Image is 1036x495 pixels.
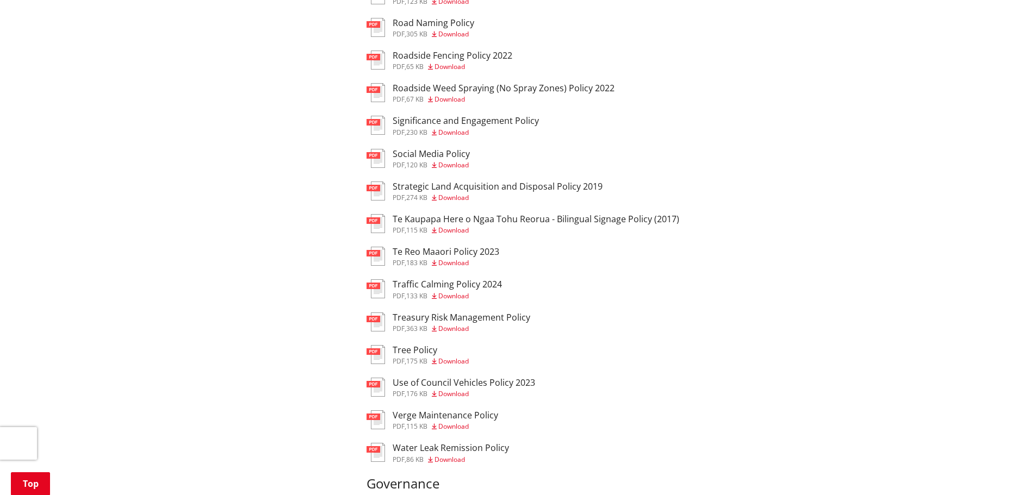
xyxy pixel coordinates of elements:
[393,160,405,170] span: pdf
[406,389,427,398] span: 176 KB
[393,422,405,431] span: pdf
[367,181,385,200] img: document-pdf.svg
[367,312,530,332] a: Treasury Risk Management Policy pdf,363 KB Download
[438,291,469,300] span: Download
[438,160,469,170] span: Download
[438,193,469,202] span: Download
[393,214,679,224] h3: Te Kaupapa Here o Ngaa Tohu Reorua - Bilingual Signage Policy (2017)
[393,423,498,430] div: ,
[393,258,405,267] span: pdf
[393,116,539,126] h3: Significance and Engagement Policy
[393,29,405,39] span: pdf
[367,345,469,365] a: Tree Policy pdf,175 KB Download
[393,279,502,290] h3: Traffic Calming Policy 2024
[406,291,427,300] span: 133 KB
[438,29,469,39] span: Download
[367,410,498,430] a: Verge Maintenance Policy pdf,115 KB Download
[406,95,424,104] span: 67 KB
[367,443,509,462] a: Water Leak Remission Policy pdf,86 KB Download
[406,62,424,71] span: 65 KB
[435,95,465,104] span: Download
[393,345,469,355] h3: Tree Policy
[367,378,385,397] img: document-pdf.svg
[435,455,465,464] span: Download
[406,324,427,333] span: 363 KB
[367,116,539,135] a: Significance and Engagement Policy pdf,230 KB Download
[393,51,512,61] h3: Roadside Fencing Policy 2022
[367,83,385,102] img: document-pdf.svg
[367,214,679,234] a: Te Kaupapa Here o Ngaa Tohu Reorua - Bilingual Signage Policy (2017) pdf,115 KB Download
[393,31,474,37] div: ,
[435,62,465,71] span: Download
[393,293,502,299] div: ,
[393,443,509,453] h3: Water Leak Remission Policy
[393,64,512,70] div: ,
[393,83,615,93] h3: Roadside Weed Spraying (No Spray Zones) Policy 2022
[367,410,385,429] img: document-pdf.svg
[393,18,474,28] h3: Road Naming Policy
[393,193,405,202] span: pdf
[367,279,502,299] a: Traffic Calming Policy 2024 pdf,133 KB Download
[367,149,470,168] a: Social Media Policy pdf,120 KB Download
[393,391,535,397] div: ,
[367,247,385,266] img: document-pdf.svg
[393,225,405,235] span: pdf
[406,258,427,267] span: 183 KB
[367,378,535,397] a: Use of Council Vehicles Policy 2023 pdf,176 KB Download
[367,443,385,462] img: document-pdf.svg
[393,260,499,266] div: ,
[406,160,427,170] span: 120 KB
[393,356,405,366] span: pdf
[393,312,530,323] h3: Treasury Risk Management Policy
[367,149,385,168] img: document-pdf.svg
[393,195,603,201] div: ,
[393,247,499,257] h3: Te Reo Maaori Policy 2023
[393,389,405,398] span: pdf
[393,95,405,104] span: pdf
[438,389,469,398] span: Download
[367,476,830,492] h3: Governance
[367,116,385,135] img: document-pdf.svg
[393,227,679,234] div: ,
[367,83,615,103] a: Roadside Weed Spraying (No Spray Zones) Policy 2022 pdf,67 KB Download
[393,96,615,103] div: ,
[393,455,405,464] span: pdf
[438,356,469,366] span: Download
[406,225,427,235] span: 115 KB
[438,324,469,333] span: Download
[438,422,469,431] span: Download
[406,422,427,431] span: 115 KB
[367,312,385,331] img: document-pdf.svg
[393,358,469,365] div: ,
[393,128,405,137] span: pdf
[393,162,470,168] div: ,
[367,345,385,364] img: document-pdf.svg
[393,325,530,332] div: ,
[367,51,385,70] img: document-pdf.svg
[367,279,385,298] img: document-pdf.svg
[438,225,469,235] span: Download
[367,181,603,201] a: Strategic Land Acquisition and Disposal Policy 2019 pdf,274 KB Download
[367,51,512,70] a: Roadside Fencing Policy 2022 pdf,65 KB Download
[393,149,470,159] h3: Social Media Policy
[393,129,539,136] div: ,
[367,18,385,37] img: document-pdf.svg
[367,247,499,266] a: Te Reo Maaori Policy 2023 pdf,183 KB Download
[406,356,427,366] span: 175 KB
[367,18,474,37] a: Road Naming Policy pdf,305 KB Download
[438,258,469,267] span: Download
[393,291,405,300] span: pdf
[11,472,50,495] a: Top
[406,193,427,202] span: 274 KB
[406,128,427,137] span: 230 KB
[406,29,427,39] span: 305 KB
[393,456,509,463] div: ,
[393,181,603,192] h3: Strategic Land Acquisition and Disposal Policy 2019
[438,128,469,137] span: Download
[986,449,1025,488] iframe: Messenger Launcher
[406,455,424,464] span: 86 KB
[393,378,535,388] h3: Use of Council Vehicles Policy 2023
[393,410,498,421] h3: Verge Maintenance Policy
[367,214,385,233] img: document-pdf.svg
[393,62,405,71] span: pdf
